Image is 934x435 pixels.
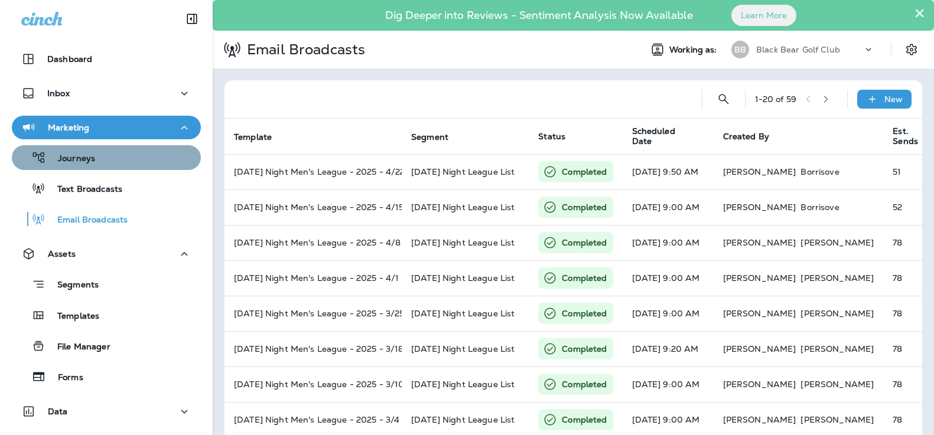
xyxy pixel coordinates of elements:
[623,189,714,225] td: [DATE] 9:00 AM
[623,296,714,331] td: [DATE] 9:00 AM
[623,367,714,402] td: [DATE] 9:00 AM
[562,414,607,426] p: Completed
[45,342,110,353] p: File Manager
[12,242,201,266] button: Assets
[234,132,272,142] span: Template
[12,47,201,71] button: Dashboard
[411,273,515,283] span: Tuesday Night League List
[411,414,515,425] span: Tuesday Night League List
[12,116,201,139] button: Marketing
[800,415,874,424] p: [PERSON_NAME]
[623,260,714,296] td: [DATE] 9:00 AM
[893,126,918,146] span: Est. Sends
[756,45,840,54] p: Black Bear Golf Club
[723,167,796,176] p: [PERSON_NAME]
[562,378,607,390] p: Completed
[48,249,76,259] p: Assets
[411,132,464,142] span: Segment
[411,166,515,177] span: Tuesday Night League List
[411,379,515,390] span: Tuesday Night League List
[12,81,201,105] button: Inbox
[562,237,607,248] p: Completed
[234,309,392,318] p: Tuesday Night Men's League - 2025 - 3/25
[632,126,694,146] span: Scheduled Date
[723,202,796,212] p: [PERSON_NAME]
[884,94,903,104] p: New
[47,54,92,64] p: Dashboard
[47,89,70,98] p: Inbox
[623,331,714,367] td: [DATE] 9:20 AM
[731,41,749,58] div: BB
[411,237,515,248] span: Tuesday Night League List
[723,238,796,247] p: [PERSON_NAME]
[175,7,209,31] button: Collapse Sidebar
[12,333,201,358] button: File Manager
[562,343,607,355] p: Completed
[234,132,287,142] span: Template
[914,4,925,22] button: Close
[800,380,874,389] p: [PERSON_NAME]
[623,225,714,260] td: [DATE] 9:00 AM
[12,145,201,170] button: Journeys
[712,87,736,111] button: Search Email Broadcasts
[46,372,83,384] p: Forms
[723,344,796,354] p: [PERSON_NAME]
[562,308,607,319] p: Completed
[234,380,392,389] p: Tuesday Night Men's League - 2025 - 3/10
[893,126,933,146] span: Est. Sends
[46,153,95,165] p: Journeys
[800,309,874,318] p: [PERSON_NAME]
[48,407,68,416] p: Data
[48,123,89,132] p: Marketing
[723,309,796,318] p: [PERSON_NAME]
[351,14,727,17] p: Dig Deeper into Reviews - Sentiment Analysis Now Available
[234,415,392,424] p: Tuesday Night Men's League - 2025 - 3/4
[234,344,392,354] p: Tuesday Night Men's League - 2025 - 3/18
[632,126,709,146] span: Scheduled Date
[731,5,796,26] button: Learn More
[411,308,515,319] span: Tuesday Night League List
[234,167,392,176] p: Tuesday Night Men's League - 2025 - 4/22
[800,344,874,354] p: [PERSON_NAME]
[562,166,607,178] p: Completed
[901,39,922,60] button: Settings
[723,415,796,424] p: [PERSON_NAME]
[723,380,796,389] p: [PERSON_NAME]
[723,131,769,142] span: Created By
[562,272,607,284] p: Completed
[800,238,874,247] p: [PERSON_NAME]
[800,202,839,212] p: Borrisove
[45,184,122,195] p: Text Broadcasts
[12,303,201,328] button: Templates
[45,280,99,292] p: Segments
[411,132,448,142] span: Segment
[411,202,515,212] span: Tuesday Night League List
[45,311,99,322] p: Templates
[234,273,392,283] p: Tuesday Night Men's League - 2025 - 4/1
[242,41,365,58] p: Email Broadcasts
[669,45,720,55] span: Working as:
[234,202,392,212] p: Tuesday Night Men's League - 2025 - 4/15
[234,238,392,247] p: Tuesday Night Men's League - 2025 - 4/8
[12,364,201,389] button: Forms
[755,94,796,104] div: 1 - 20 of 59
[800,273,874,283] p: [PERSON_NAME]
[538,131,565,142] span: Status
[562,201,607,213] p: Completed
[12,272,201,297] button: Segments
[411,344,515,354] span: Tuesday Night League List
[12,176,201,201] button: Text Broadcasts
[45,215,128,226] p: Email Broadcasts
[12,400,201,423] button: Data
[723,273,796,283] p: [PERSON_NAME]
[800,167,839,176] p: Borrisove
[12,207,201,231] button: Email Broadcasts
[623,154,714,189] td: [DATE] 9:50 AM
